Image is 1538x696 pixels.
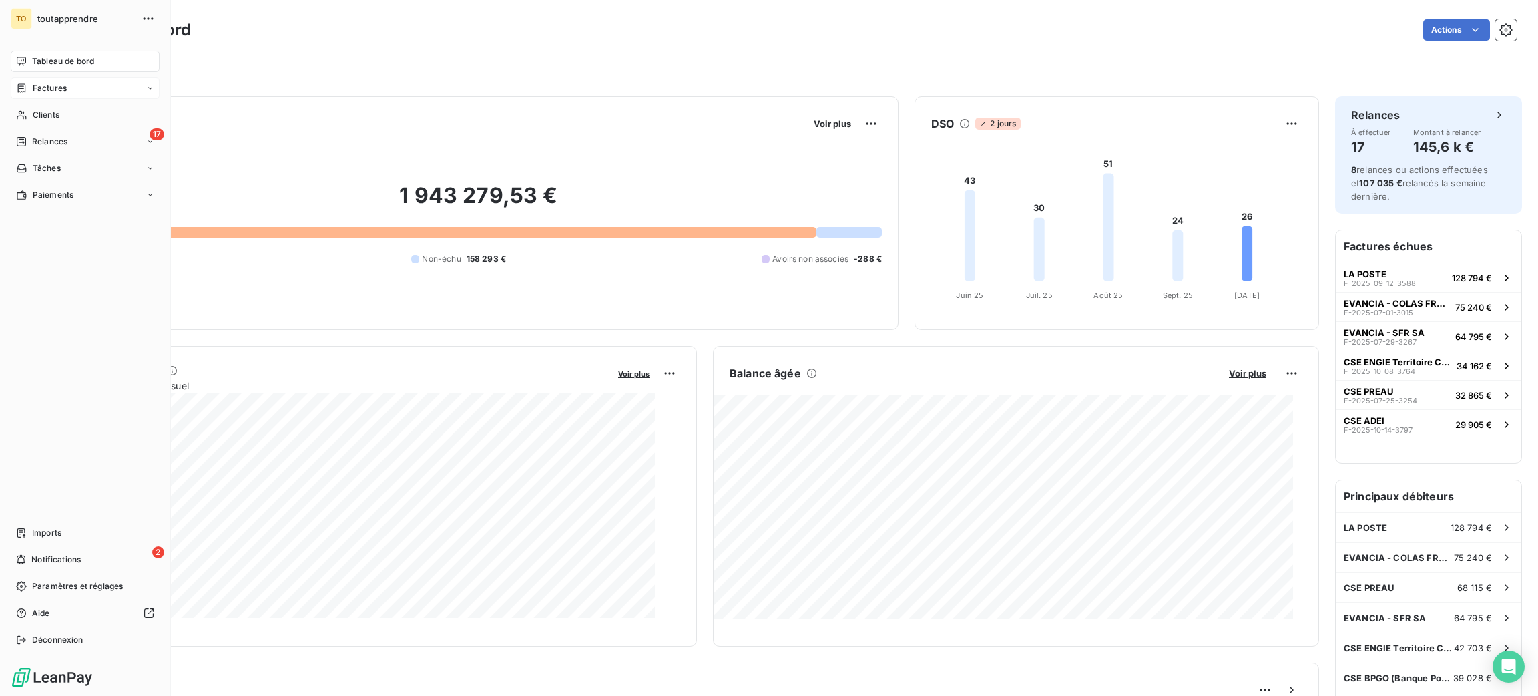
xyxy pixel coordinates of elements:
span: 34 162 € [1457,361,1492,371]
tspan: [DATE] [1234,291,1260,300]
span: 42 703 € [1454,643,1492,653]
span: Imports [32,527,61,539]
button: LA POSTEF-2025-09-12-3588128 794 € [1336,263,1521,292]
span: 68 115 € [1457,582,1492,593]
button: Actions [1423,19,1490,41]
span: F-2025-07-29-3267 [1344,338,1417,346]
span: F-2025-07-01-3015 [1344,309,1413,317]
span: Paiements [33,189,73,201]
span: F-2025-10-08-3764 [1344,367,1415,375]
span: Tableau de bord [32,55,94,67]
h2: 1 943 279,53 € [75,182,882,222]
span: 158 293 € [467,253,506,265]
span: Voir plus [814,118,851,129]
span: EVANCIA - COLAS FRANCE [1344,552,1454,563]
span: 8 [1351,164,1356,175]
span: 75 240 € [1454,552,1492,563]
span: 64 795 € [1455,331,1492,342]
h6: DSO [931,116,954,132]
span: F-2025-09-12-3588 [1344,279,1416,287]
span: EVANCIA - SFR SA [1344,327,1425,338]
img: Logo LeanPay [11,667,93,688]
span: CSE BPGO (Banque Populaire Grand Ouest) [1344,673,1453,683]
span: Voir plus [1229,368,1266,379]
h6: Factures échues [1336,230,1521,263]
span: F-2025-07-25-3254 [1344,397,1417,405]
span: 64 795 € [1454,613,1492,623]
h4: 17 [1351,136,1391,158]
a: Aide [11,602,160,624]
span: 29 905 € [1455,419,1492,430]
span: CSE PREAU [1344,386,1394,397]
span: F-2025-10-14-3797 [1344,426,1413,434]
h6: Balance âgée [730,365,801,381]
span: Avoirs non associés [772,253,848,265]
span: Tâches [33,162,61,174]
button: Voir plus [1225,367,1270,379]
span: Chiffre d'affaires mensuel [75,379,609,393]
span: Voir plus [618,369,650,379]
span: Montant à relancer [1413,128,1481,136]
span: LA POSTE [1344,522,1387,533]
span: Déconnexion [32,634,83,646]
span: CSE PREAU [1344,582,1394,593]
span: Notifications [31,554,81,566]
span: EVANCIA - SFR SA [1344,613,1426,623]
span: CSE ADEI [1344,415,1384,426]
button: Voir plus [810,118,855,130]
button: Voir plus [614,367,654,379]
tspan: Sept. 25 [1163,291,1193,300]
span: CSE ENGIE Territoire Centre-Ouest [1344,643,1454,653]
button: EVANCIA - SFR SAF-2025-07-29-326764 795 € [1336,321,1521,351]
h6: Relances [1351,107,1400,123]
span: Relances [32,136,67,148]
button: CSE ENGIE Territoire Centre-OuestF-2025-10-08-376434 162 € [1336,351,1521,380]
span: EVANCIA - COLAS FRANCE [1344,298,1450,309]
span: relances ou actions effectuées et relancés la semaine dernière. [1351,164,1488,202]
span: toutapprendre [37,13,134,24]
span: 2 jours [975,118,1020,130]
span: CSE ENGIE Territoire Centre-Ouest [1344,357,1451,367]
span: Paramètres et réglages [32,580,123,592]
tspan: Juin 25 [956,291,983,300]
button: CSE ADEIF-2025-10-14-379729 905 € [1336,409,1521,439]
span: 128 794 € [1452,273,1492,283]
div: TO [11,8,32,29]
span: Aide [32,607,50,619]
tspan: Août 25 [1093,291,1123,300]
span: 39 028 € [1453,673,1492,683]
span: Factures [33,82,67,94]
div: Open Intercom Messenger [1493,651,1525,683]
span: À effectuer [1351,128,1391,136]
span: 17 [150,128,164,140]
span: 75 240 € [1455,302,1492,313]
h4: 145,6 k € [1413,136,1481,158]
h6: Principaux débiteurs [1336,480,1521,512]
tspan: Juil. 25 [1026,291,1053,300]
span: 32 865 € [1455,390,1492,401]
span: 107 035 € [1359,178,1402,188]
span: 128 794 € [1451,522,1492,533]
span: -288 € [854,253,882,265]
span: Clients [33,109,59,121]
span: LA POSTE [1344,269,1386,279]
button: CSE PREAUF-2025-07-25-325432 865 € [1336,380,1521,409]
span: 2 [152,546,164,558]
button: EVANCIA - COLAS FRANCEF-2025-07-01-301575 240 € [1336,292,1521,321]
span: Non-échu [422,253,461,265]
